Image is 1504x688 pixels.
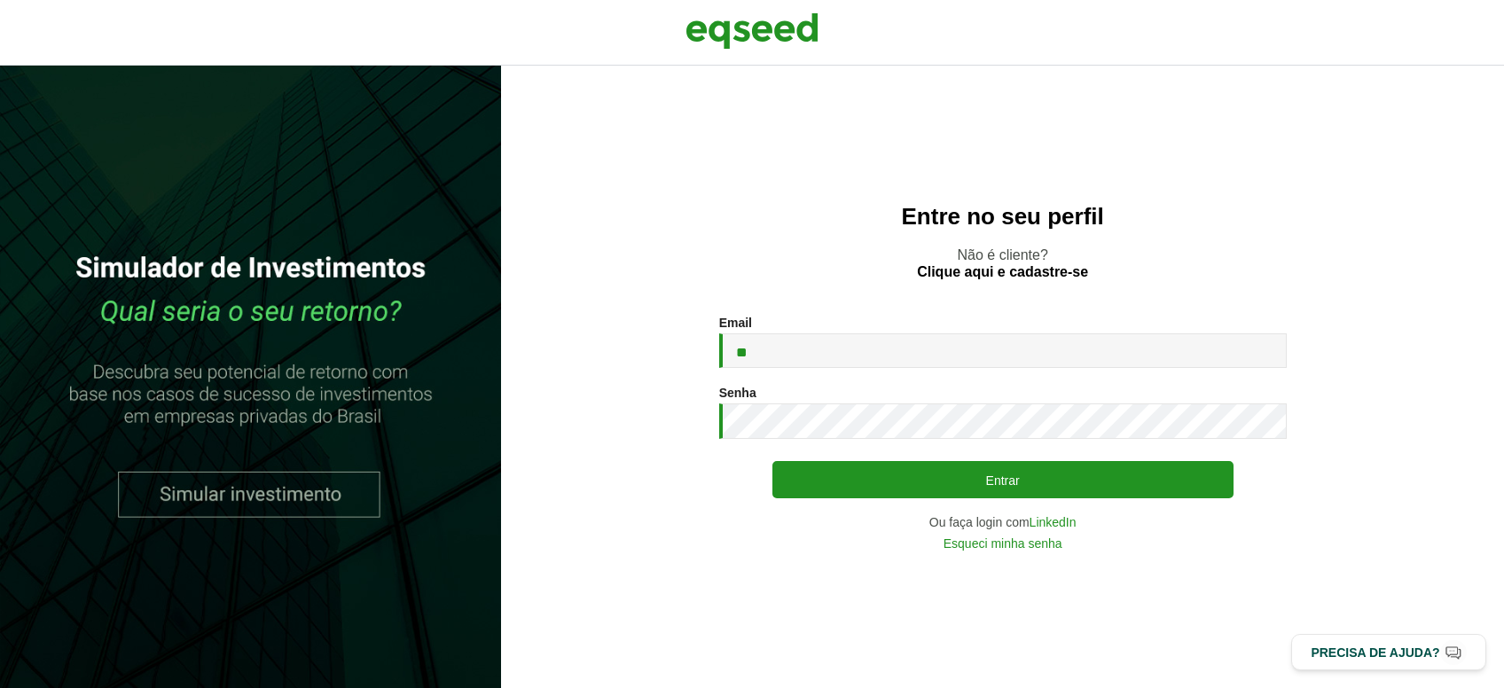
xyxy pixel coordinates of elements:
h2: Entre no seu perfil [537,204,1469,230]
a: Esqueci minha senha [944,537,1062,550]
label: Senha [719,387,756,399]
button: Entrar [772,461,1234,498]
p: Não é cliente? [537,246,1469,280]
img: EqSeed Logo [685,9,819,53]
div: Ou faça login com [719,516,1287,528]
label: Email [719,317,752,329]
a: Clique aqui e cadastre-se [917,265,1088,279]
a: LinkedIn [1030,516,1077,528]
